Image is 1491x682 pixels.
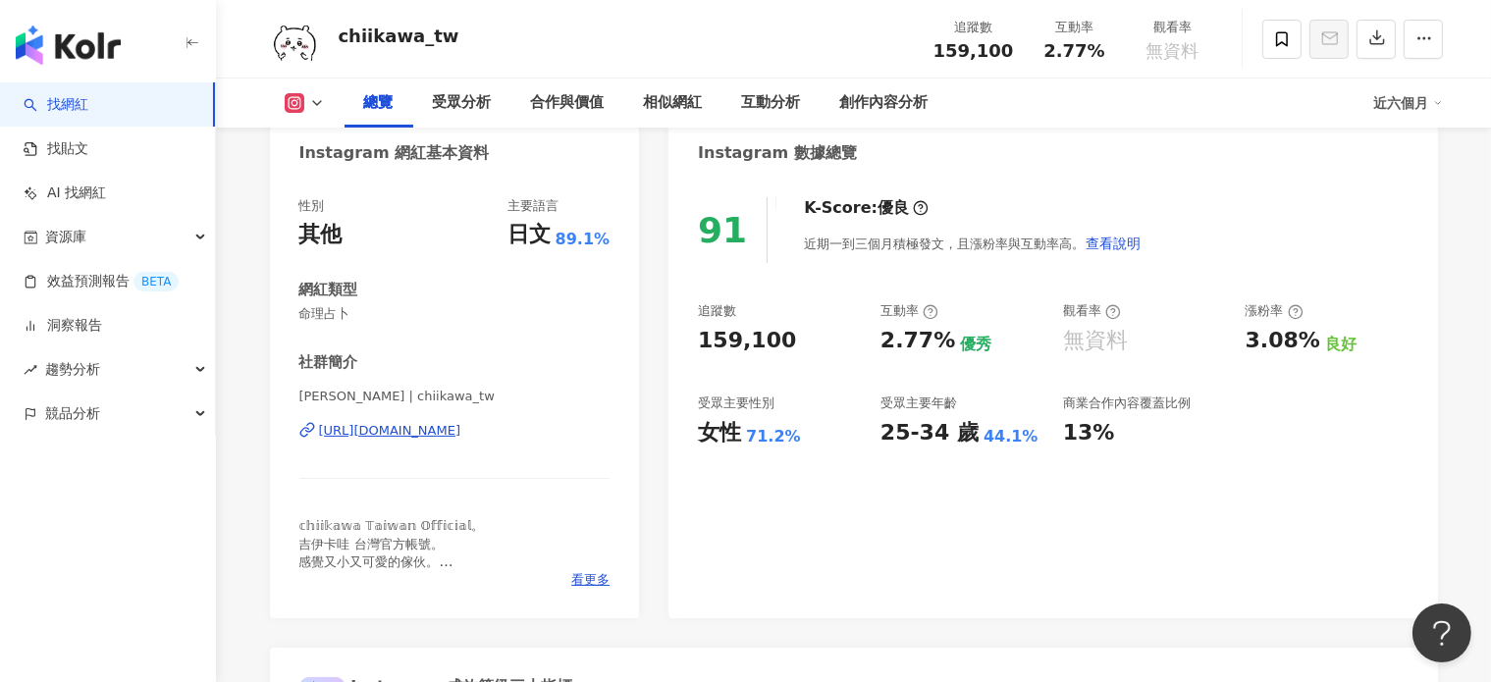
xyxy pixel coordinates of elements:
iframe: Help Scout Beacon - Open [1412,603,1471,662]
div: 良好 [1325,334,1357,355]
div: 互動分析 [742,91,801,115]
span: 89.1% [556,229,611,250]
span: rise [24,363,37,377]
a: search找網紅 [24,95,88,115]
div: 社群簡介 [299,352,358,373]
img: KOL Avatar [265,10,324,69]
div: 受眾主要性別 [698,394,774,412]
span: 2.77% [1043,41,1104,61]
div: 受眾分析 [433,91,492,115]
div: 25-34 歲 [880,418,979,448]
span: 命理占卜 [299,305,611,323]
div: 合作與價值 [531,91,605,115]
div: 優良 [878,197,909,219]
div: Instagram 網紅基本資料 [299,142,490,164]
div: 性別 [299,197,325,215]
div: 受眾主要年齡 [880,394,957,412]
button: 查看說明 [1085,224,1142,263]
div: 3.08% [1246,326,1320,356]
a: 找貼文 [24,139,88,159]
div: 44.1% [984,426,1038,447]
div: 商業合作內容覆蓋比例 [1063,394,1191,412]
div: K-Score : [804,197,929,219]
a: 洞察報告 [24,316,102,336]
div: [URL][DOMAIN_NAME] [319,422,461,440]
div: 優秀 [960,334,991,355]
span: 無資料 [1146,41,1199,61]
span: 159,100 [933,40,1014,61]
div: 13% [1063,418,1115,448]
div: 主要語言 [507,197,559,215]
div: 159,100 [698,326,796,356]
span: 資源庫 [45,215,86,259]
div: 創作內容分析 [840,91,929,115]
span: 趨勢分析 [45,347,100,392]
div: 漲粉率 [1246,302,1304,320]
div: 日文 [507,220,551,250]
a: AI 找網紅 [24,184,106,203]
div: 追蹤數 [698,302,736,320]
div: 其他 [299,220,343,250]
a: 效益預測報告BETA [24,272,179,291]
div: 無資料 [1063,326,1128,356]
span: 看更多 [571,571,610,589]
div: 91 [698,210,747,250]
div: 近六個月 [1374,87,1443,119]
div: 觀看率 [1063,302,1121,320]
span: 𝕔𝕙𝕚𝕚𝕜𝕒𝕨𝕒 𝕋𝕒𝕚𝕨𝕒𝕟 𝕆𝕗𝕗𝕚𝕔𝕚𝕒𝕝。 吉伊卡哇 台灣官方帳號。 感覺又小又可愛的傢伙。 作者為[PERSON_NAME]([GEOGRAPHIC_DATA])老師。 授權等合作請洽... [299,518,601,640]
img: logo [16,26,121,65]
div: 近期一到三個月積極發文，且漲粉率與互動率高。 [804,224,1142,263]
div: 網紅類型 [299,280,358,300]
div: 71.2% [746,426,801,447]
a: [URL][DOMAIN_NAME] [299,422,611,440]
div: 互動率 [880,302,938,320]
div: 總覽 [364,91,394,115]
div: 女性 [698,418,741,448]
div: 2.77% [880,326,955,356]
div: chiikawa_tw [339,24,459,48]
div: 互動率 [1038,18,1112,37]
div: 相似網紅 [644,91,703,115]
span: [PERSON_NAME] | chiikawa_tw [299,388,611,405]
span: 查看說明 [1086,236,1141,251]
div: Instagram 數據總覽 [698,142,857,164]
span: 競品分析 [45,392,100,436]
div: 追蹤數 [933,18,1014,37]
div: 觀看率 [1136,18,1210,37]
